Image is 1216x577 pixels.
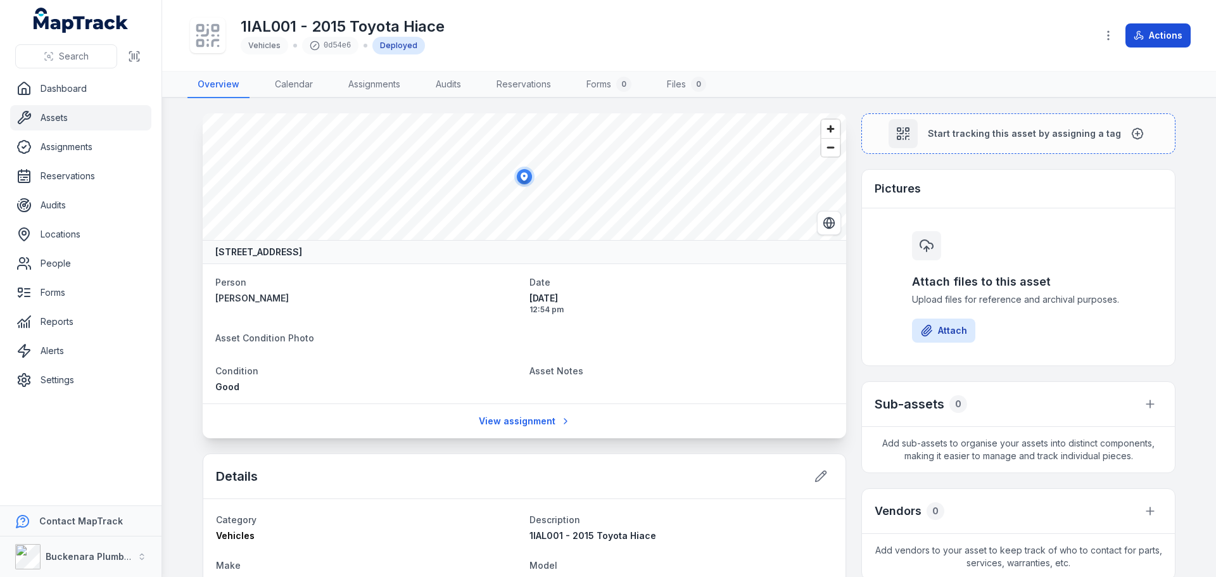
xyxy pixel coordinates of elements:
[215,277,246,288] span: Person
[529,292,833,305] span: [DATE]
[187,72,250,98] a: Overview
[10,134,151,160] a: Assignments
[215,333,314,343] span: Asset Condition Photo
[372,37,425,54] div: Deployed
[529,365,583,376] span: Asset Notes
[215,292,519,305] a: [PERSON_NAME]
[817,211,841,235] button: Switch to Satellite View
[1125,23,1191,48] button: Actions
[302,37,358,54] div: 0d54e6
[215,381,239,392] span: Good
[10,163,151,189] a: Reservations
[46,551,212,562] strong: Buckenara Plumbing Gas & Electrical
[875,180,921,198] h3: Pictures
[912,293,1125,306] span: Upload files for reference and archival purposes.
[529,530,656,541] span: 1IAL001 - 2015 Toyota Hiace
[529,560,557,571] span: Model
[216,530,255,541] span: Vehicles
[861,113,1175,154] button: Start tracking this asset by assigning a tag
[691,77,706,92] div: 0
[338,72,410,98] a: Assignments
[821,138,840,156] button: Zoom out
[927,502,944,520] div: 0
[15,44,117,68] button: Search
[426,72,471,98] a: Audits
[59,50,89,63] span: Search
[10,280,151,305] a: Forms
[10,251,151,276] a: People
[216,467,258,485] h2: Details
[10,367,151,393] a: Settings
[912,319,975,343] button: Attach
[616,77,631,92] div: 0
[821,120,840,138] button: Zoom in
[265,72,323,98] a: Calendar
[10,309,151,334] a: Reports
[529,277,550,288] span: Date
[529,514,580,525] span: Description
[216,514,256,525] span: Category
[248,41,281,50] span: Vehicles
[529,305,833,315] span: 12:54 pm
[215,365,258,376] span: Condition
[10,338,151,364] a: Alerts
[529,292,833,315] time: 7/29/2025, 12:54:51 PM
[928,127,1121,140] span: Start tracking this asset by assigning a tag
[10,76,151,101] a: Dashboard
[576,72,642,98] a: Forms0
[216,560,241,571] span: Make
[471,409,579,433] a: View assignment
[875,395,944,413] h2: Sub-assets
[241,16,445,37] h1: 1IAL001 - 2015 Toyota Hiace
[862,427,1175,472] span: Add sub-assets to organise your assets into distinct components, making it easier to manage and t...
[875,502,921,520] h3: Vendors
[912,273,1125,291] h3: Attach files to this asset
[215,246,302,258] strong: [STREET_ADDRESS]
[34,8,129,33] a: MapTrack
[203,113,846,240] canvas: Map
[657,72,716,98] a: Files0
[949,395,967,413] div: 0
[10,105,151,130] a: Assets
[39,516,123,526] strong: Contact MapTrack
[10,193,151,218] a: Audits
[486,72,561,98] a: Reservations
[10,222,151,247] a: Locations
